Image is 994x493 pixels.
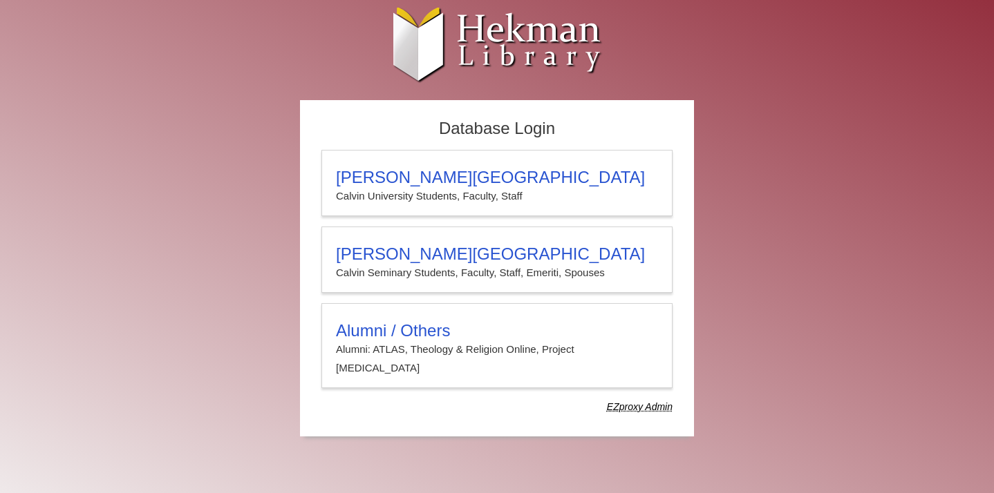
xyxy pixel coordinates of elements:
[336,321,658,340] h3: Alumni / Others
[336,244,658,264] h3: [PERSON_NAME][GEOGRAPHIC_DATA]
[336,168,658,187] h3: [PERSON_NAME][GEOGRAPHIC_DATA]
[607,401,673,412] dfn: Use Alumni login
[336,321,658,377] summary: Alumni / OthersAlumni: ATLAS, Theology & Religion Online, Project [MEDICAL_DATA]
[336,187,658,205] p: Calvin University Students, Faculty, Staff
[336,264,658,282] p: Calvin Seminary Students, Faculty, Staff, Emeriti, Spouses
[321,150,673,216] a: [PERSON_NAME][GEOGRAPHIC_DATA]Calvin University Students, Faculty, Staff
[321,226,673,293] a: [PERSON_NAME][GEOGRAPHIC_DATA]Calvin Seminary Students, Faculty, Staff, Emeriti, Spouses
[315,115,679,143] h2: Database Login
[336,340,658,377] p: Alumni: ATLAS, Theology & Religion Online, Project [MEDICAL_DATA]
